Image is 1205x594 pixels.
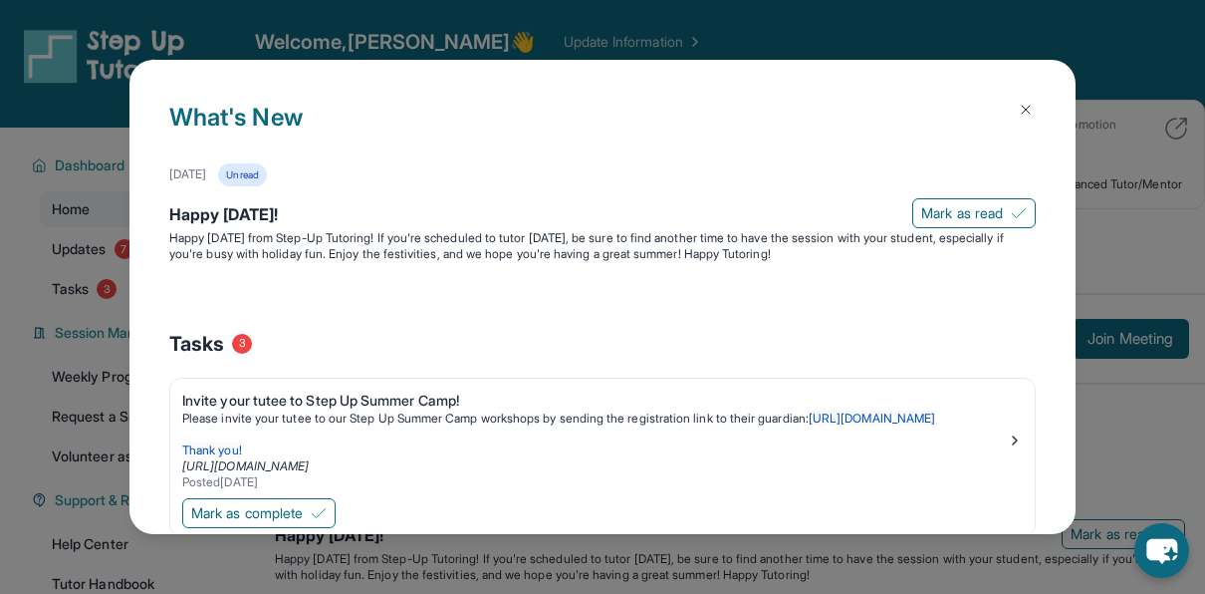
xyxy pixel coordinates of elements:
div: Happy [DATE]! [169,202,1036,230]
a: [URL][DOMAIN_NAME] [182,458,309,473]
h1: What's New [169,100,1036,163]
button: chat-button [1134,523,1189,578]
div: [DATE] [169,166,206,182]
img: Mark as read [1011,205,1027,221]
p: Happy [DATE] from Step-Up Tutoring! If you're scheduled to tutor [DATE], be sure to find another ... [169,230,1036,262]
span: Mark as read [921,203,1003,223]
span: Thank you! [182,443,242,457]
a: Invite your tutee to Step Up Summer Camp!Please invite your tutee to our Step Up Summer Camp work... [170,379,1035,494]
p: Please invite your tutee to our Step Up Summer Camp workshops by sending the registration link to... [182,411,1007,427]
button: Mark as read [912,198,1036,228]
img: Close Icon [1018,102,1034,118]
span: Mark as complete [191,503,303,523]
a: [URL][DOMAIN_NAME] [809,411,935,426]
img: Mark as complete [311,505,327,521]
span: Tasks [169,330,224,358]
button: Mark as complete [182,498,336,528]
div: Unread [218,163,266,186]
div: Invite your tutee to Step Up Summer Camp! [182,391,1007,411]
div: Posted [DATE] [182,474,1007,490]
span: 3 [232,334,252,354]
